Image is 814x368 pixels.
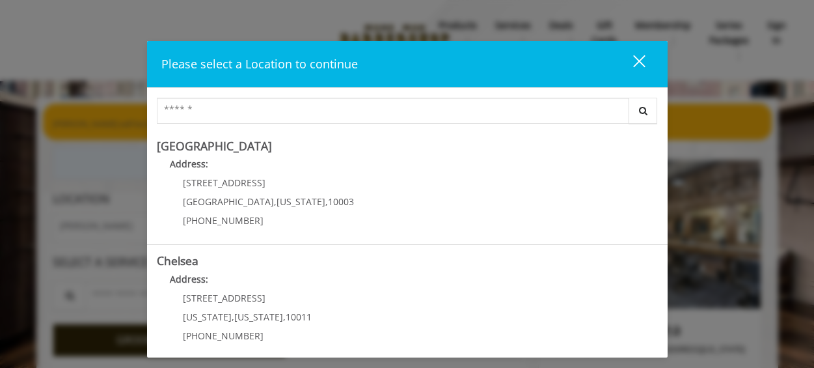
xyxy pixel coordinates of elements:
[183,177,265,189] span: [STREET_ADDRESS]
[286,311,312,323] span: 10011
[157,138,272,154] b: [GEOGRAPHIC_DATA]
[328,195,354,208] span: 10003
[183,214,264,227] span: [PHONE_NUMBER]
[283,311,286,323] span: ,
[609,51,653,78] button: close dialog
[183,195,274,208] span: [GEOGRAPHIC_DATA]
[157,98,658,130] div: Center Select
[157,98,629,124] input: Search Center
[157,253,198,268] b: Chelsea
[183,330,264,342] span: [PHONE_NUMBER]
[636,106,651,115] i: Search button
[161,56,358,72] span: Please select a Location to continue
[232,311,234,323] span: ,
[170,273,208,285] b: Address:
[325,195,328,208] span: ,
[277,195,325,208] span: [US_STATE]
[618,54,644,74] div: close dialog
[170,158,208,170] b: Address:
[183,292,265,304] span: [STREET_ADDRESS]
[183,311,232,323] span: [US_STATE]
[234,311,283,323] span: [US_STATE]
[274,195,277,208] span: ,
